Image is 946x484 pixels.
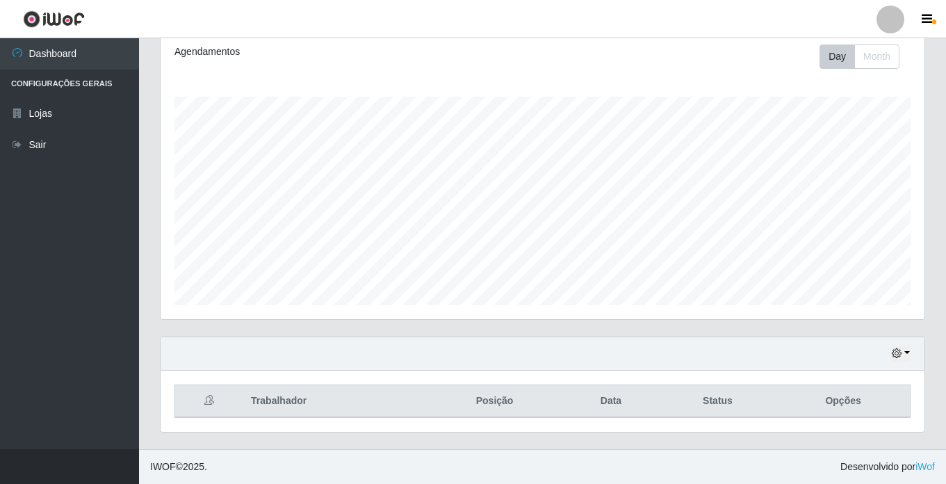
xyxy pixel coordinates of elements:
th: Data [563,385,659,418]
div: Agendamentos [174,45,469,59]
div: First group [819,45,899,69]
img: CoreUI Logo [23,10,85,28]
span: IWOF [150,461,176,472]
a: iWof [915,461,935,472]
button: Day [819,45,855,69]
span: Desenvolvido por [840,460,935,474]
th: Opções [776,385,910,418]
th: Trabalhador [243,385,426,418]
span: © 2025 . [150,460,207,474]
th: Status [659,385,776,418]
div: Toolbar with button groups [819,45,911,69]
th: Posição [426,385,563,418]
button: Month [854,45,899,69]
